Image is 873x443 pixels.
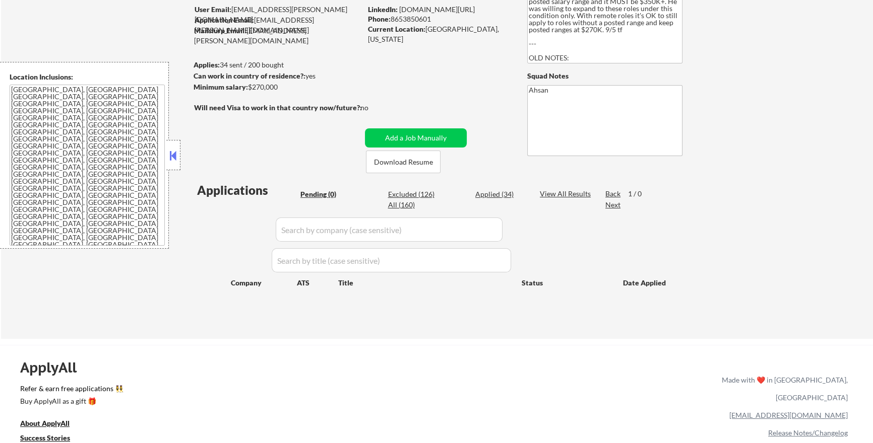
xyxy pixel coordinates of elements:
[368,14,511,24] div: 8653850601
[623,278,667,288] div: Date Applied
[20,433,70,442] u: Success Stories
[195,5,361,24] div: [EMAIL_ADDRESS][PERSON_NAME][DOMAIN_NAME]
[194,82,361,92] div: $270,000
[20,385,511,396] a: Refer & earn free applications 👯‍♀️
[194,103,362,112] strong: Will need Visa to work in that country now/future?:
[388,189,438,199] div: Excluded (126)
[365,128,467,147] button: Add a Job Manually
[368,5,398,14] strong: LinkedIn:
[605,189,621,199] div: Back
[368,24,511,44] div: [GEOGRAPHIC_DATA], [US_STATE]
[194,26,361,45] div: [EMAIL_ADDRESS][PERSON_NAME][DOMAIN_NAME]
[20,419,70,427] u: About ApplyAll
[366,151,441,173] button: Download Resume
[540,189,594,199] div: View All Results
[399,5,475,14] a: [DOMAIN_NAME][URL]
[20,398,121,405] div: Buy ApplyAll as a gift 🎁
[718,371,848,406] div: Made with ❤️ in [GEOGRAPHIC_DATA], [GEOGRAPHIC_DATA]
[628,189,651,199] div: 1 / 0
[276,217,503,242] input: Search by company (case sensitive)
[272,248,511,272] input: Search by title (case sensitive)
[20,418,84,430] a: About ApplyAll
[197,184,297,196] div: Applications
[368,15,391,23] strong: Phone:
[194,71,358,81] div: yes
[20,396,121,408] a: Buy ApplyAll as a gift 🎁
[194,71,305,80] strong: Can work in country of residence?:
[194,60,220,69] strong: Applies:
[368,25,425,33] strong: Current Location:
[10,72,165,82] div: Location Inclusions:
[20,359,88,376] div: ApplyAll
[729,411,848,419] a: [EMAIL_ADDRESS][DOMAIN_NAME]
[195,15,361,35] div: [EMAIL_ADDRESS][PERSON_NAME][DOMAIN_NAME]
[522,273,608,291] div: Status
[605,200,621,210] div: Next
[388,200,438,210] div: All (160)
[195,5,231,14] strong: User Email:
[231,278,297,288] div: Company
[768,428,848,437] a: Release Notes/Changelog
[297,278,338,288] div: ATS
[195,16,254,24] strong: Application Email:
[194,60,361,70] div: 34 sent / 200 bought
[475,189,526,199] div: Applied (34)
[300,189,351,199] div: Pending (0)
[527,71,682,81] div: Squad Notes
[338,278,512,288] div: Title
[194,26,246,35] strong: Mailslurp Email:
[360,103,389,113] div: no
[194,83,248,91] strong: Minimum salary:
